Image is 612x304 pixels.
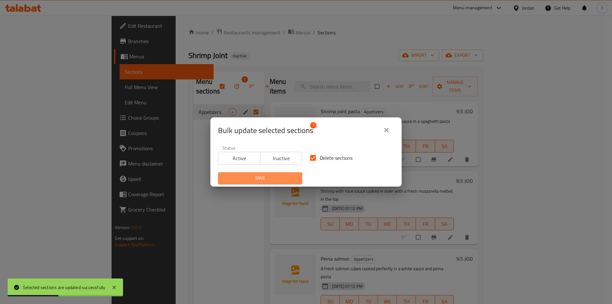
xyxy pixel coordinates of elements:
[218,125,313,136] span: Selected section count
[221,154,258,163] span: Active
[223,174,297,182] span: Save
[23,284,105,291] div: Selected sections are updated successfully
[379,122,394,138] button: close
[218,172,302,184] button: Save
[310,122,317,129] span: 1
[218,152,260,165] button: Active
[260,152,302,165] button: Inactive
[320,154,353,162] span: Delete sections
[263,154,300,163] span: Inactive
